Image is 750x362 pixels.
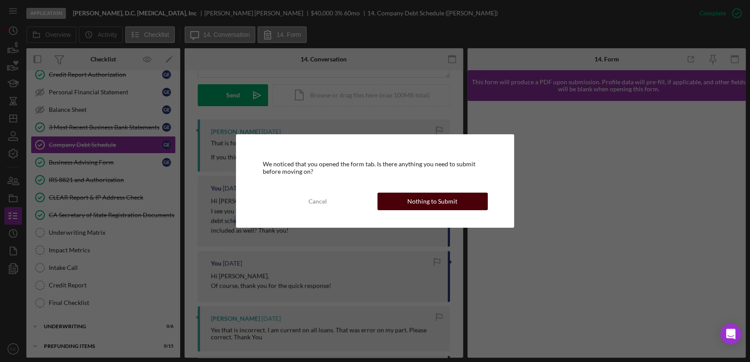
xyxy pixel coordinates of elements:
[377,193,488,210] button: Nothing to Submit
[407,193,457,210] div: Nothing to Submit
[720,323,741,344] div: Open Intercom Messenger
[262,161,487,175] div: We noticed that you opened the form tab. Is there anything you need to submit before moving on?
[262,193,373,210] button: Cancel
[308,193,327,210] div: Cancel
